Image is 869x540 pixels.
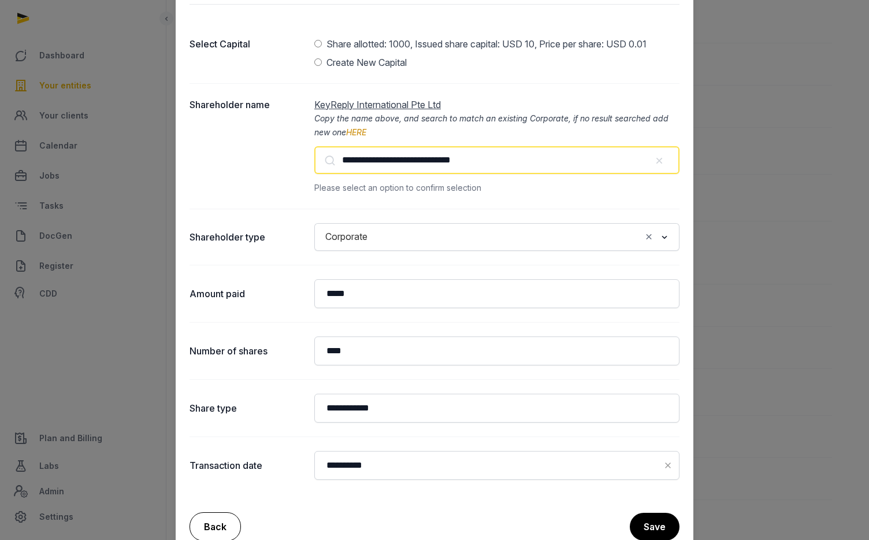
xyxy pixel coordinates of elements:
div: Create New Capital [326,56,407,69]
dt: Shareholder name [190,98,305,195]
input: Search for option [373,229,641,245]
div: Copy the name above, and search to match an existing Corporate, if no result searched add new one [314,112,679,139]
dt: Shareholder type [190,223,305,251]
dt: Share type [190,394,305,423]
input: Datepicker input [314,451,679,480]
div: Search for option [320,227,674,247]
div: Share allotted: 1000, Issued share capital: USD 10, Price per share: USD 0.01 [326,37,647,51]
button: Clear Selected [644,229,654,245]
dt: Number of shares [190,336,305,365]
dt: Select Capital [190,37,305,69]
span: KeyReply International Pte Ltd [314,99,441,110]
a: HERE [346,127,366,137]
div: Please select an option to confirm selection [314,181,679,195]
dt: Amount paid [190,279,305,308]
span: Corporate [322,229,370,245]
dt: Transaction date [190,451,305,480]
